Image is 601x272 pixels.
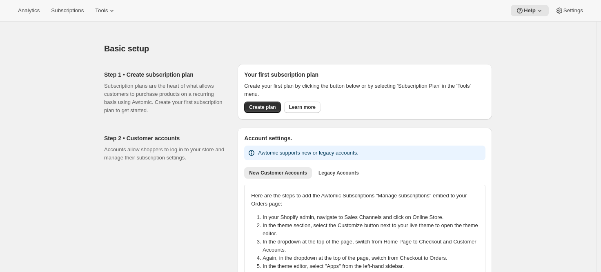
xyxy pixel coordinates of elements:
[511,5,549,16] button: Help
[18,7,40,14] span: Analytics
[563,7,583,14] span: Settings
[46,5,89,16] button: Subscriptions
[104,71,225,79] h2: Step 1 • Create subscription plan
[263,254,483,262] li: Again, in the dropdown at the top of the page, switch from Checkout to Orders.
[258,149,358,157] p: Awtomic supports new or legacy accounts.
[251,192,479,208] p: Here are the steps to add the Awtomic Subscriptions "Manage subscriptions" embed to your Orders p...
[244,167,312,179] button: New Customer Accounts
[104,82,225,115] p: Subscription plans are the heart of what allows customers to purchase products on a recurring bas...
[95,7,108,14] span: Tools
[244,134,485,142] h2: Account settings.
[263,213,483,221] li: In your Shopify admin, navigate to Sales Channels and click on Online Store.
[524,7,536,14] span: Help
[550,5,588,16] button: Settings
[289,104,316,111] span: Learn more
[90,5,121,16] button: Tools
[249,104,276,111] span: Create plan
[249,170,307,176] span: New Customer Accounts
[51,7,84,14] span: Subscriptions
[104,44,149,53] span: Basic setup
[263,262,483,270] li: In the theme editor, select "Apps" from the left-hand sidebar.
[104,146,225,162] p: Accounts allow shoppers to log in to your store and manage their subscription settings.
[13,5,45,16] button: Analytics
[284,102,321,113] a: Learn more
[263,238,483,254] li: In the dropdown at the top of the page, switch from Home Page to Checkout and Customer Accounts.
[318,170,359,176] span: Legacy Accounts
[263,221,483,238] li: In the theme section, select the Customize button next to your live theme to open the theme editor.
[244,82,485,98] p: Create your first plan by clicking the button below or by selecting 'Subscription Plan' in the 'T...
[244,71,485,79] h2: Your first subscription plan
[244,102,280,113] button: Create plan
[314,167,364,179] button: Legacy Accounts
[104,134,225,142] h2: Step 2 • Customer accounts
